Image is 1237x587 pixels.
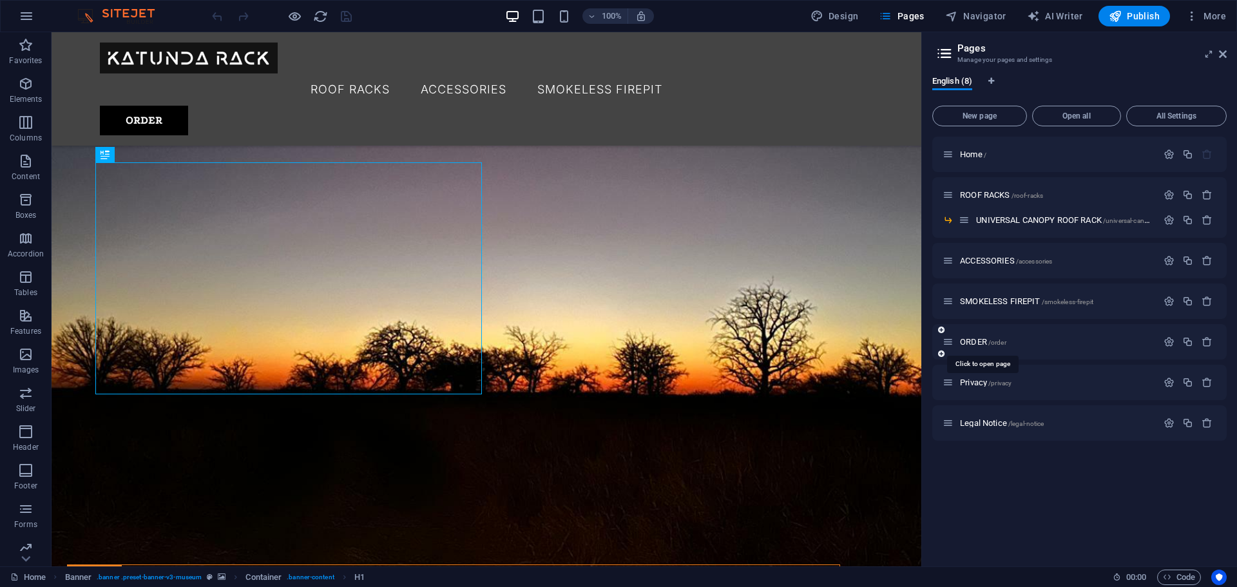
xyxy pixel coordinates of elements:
[960,296,1093,306] span: Click to open page
[1182,377,1193,388] div: Duplicate
[1135,572,1137,582] span: :
[312,8,328,24] button: reload
[1182,418,1193,428] div: Duplicate
[74,8,171,24] img: Editor Logo
[940,6,1012,26] button: Navigator
[1211,570,1227,585] button: Usercentrics
[10,94,43,104] p: Elements
[10,133,42,143] p: Columns
[1022,6,1088,26] button: AI Writer
[14,481,37,491] p: Footer
[1182,336,1193,347] div: Duplicate
[16,403,36,414] p: Slider
[805,6,864,26] div: Design (Ctrl+Alt+Y)
[976,215,1183,225] span: Click to open page
[65,570,92,585] span: Click to select. Double-click to edit
[10,570,46,585] a: Click to cancel selection. Double-click to open Pages
[956,150,1157,159] div: Home/
[1202,189,1213,200] div: Remove
[1182,189,1193,200] div: Duplicate
[207,573,213,581] i: This element is a customizable preset
[960,190,1043,200] span: Click to open page
[1038,112,1115,120] span: Open all
[1126,106,1227,126] button: All Settings
[1202,296,1213,307] div: Remove
[1164,296,1175,307] div: Settings
[956,378,1157,387] div: Privacy/privacy
[1164,418,1175,428] div: Settings
[1103,217,1184,224] span: /universal-canopy-roof-rack
[972,216,1157,224] div: UNIVERSAL CANOPY ROOF RACK/universal-canopy-roof-rack
[1163,570,1195,585] span: Code
[1164,149,1175,160] div: Settings
[956,338,1157,346] div: ORDER/order
[874,6,929,26] button: Pages
[1098,6,1170,26] button: Publish
[602,8,622,24] h6: 100%
[1027,10,1083,23] span: AI Writer
[1164,255,1175,266] div: Settings
[13,442,39,452] p: Header
[1113,570,1147,585] h6: Session time
[10,326,41,336] p: Features
[1042,298,1094,305] span: /smokeless-firepit
[988,339,1006,346] span: /order
[9,55,42,66] p: Favorites
[1182,149,1193,160] div: Duplicate
[1032,106,1121,126] button: Open all
[245,570,282,585] span: Click to select. Double-click to edit
[1164,336,1175,347] div: Settings
[12,171,40,182] p: Content
[635,10,647,22] i: On resize automatically adjust zoom level to fit chosen device.
[218,573,225,581] i: This element contains a background
[1182,215,1193,226] div: Duplicate
[1182,296,1193,307] div: Duplicate
[988,380,1012,387] span: /privacy
[1016,258,1053,265] span: /accessories
[956,191,1157,199] div: ROOF RACKS/roof-racks
[582,8,628,24] button: 100%
[1202,336,1213,347] div: Remove
[14,287,37,298] p: Tables
[8,249,44,259] p: Accordion
[1180,6,1231,26] button: More
[1164,189,1175,200] div: Settings
[932,106,1027,126] button: New page
[1202,418,1213,428] div: Remove
[1126,570,1146,585] span: 00 00
[1182,255,1193,266] div: Duplicate
[957,43,1227,54] h2: Pages
[1202,255,1213,266] div: Remove
[1202,149,1213,160] div: The startpage cannot be deleted
[956,419,1157,427] div: Legal Notice/legal-notice
[1008,420,1044,427] span: /legal-notice
[1202,215,1213,226] div: Remove
[956,297,1157,305] div: SMOKELESS FIREPIT/smokeless-firepit
[960,337,1006,347] span: ORDER
[805,6,864,26] button: Design
[313,9,328,24] i: Reload page
[1185,10,1226,23] span: More
[938,112,1021,120] span: New page
[879,10,924,23] span: Pages
[14,519,37,530] p: Forms
[1164,215,1175,226] div: Settings
[354,570,365,585] span: Click to select. Double-click to edit
[287,570,334,585] span: . banner-content
[65,570,365,585] nav: breadcrumb
[956,256,1157,265] div: ACCESSORIES/accessories
[810,10,859,23] span: Design
[932,76,1227,101] div: Language Tabs
[13,365,39,375] p: Images
[1157,570,1201,585] button: Code
[15,210,37,220] p: Boxes
[1132,112,1221,120] span: All Settings
[932,73,972,91] span: English (8)
[1109,10,1160,23] span: Publish
[1012,192,1044,199] span: /roof-racks
[1164,377,1175,388] div: Settings
[945,10,1006,23] span: Navigator
[960,418,1044,428] span: Click to open page
[960,378,1012,387] span: Click to open page
[97,570,202,585] span: . banner .preset-banner-v3-museum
